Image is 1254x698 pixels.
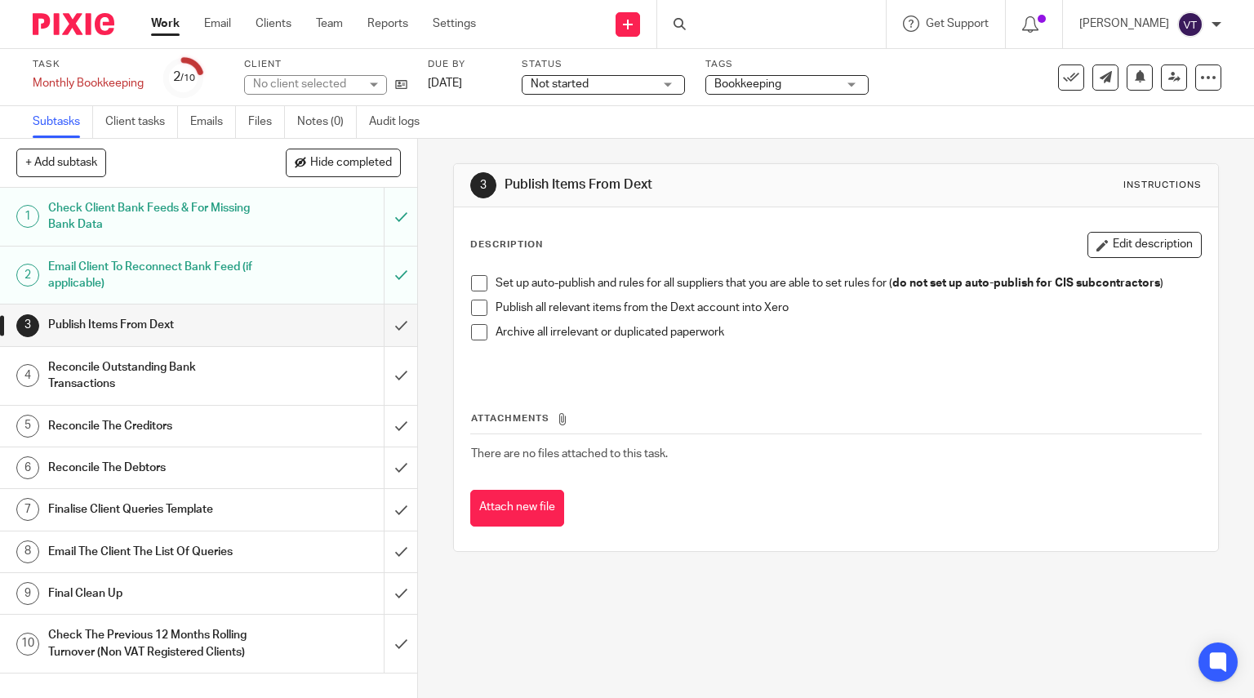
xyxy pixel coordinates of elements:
div: 7 [16,498,39,521]
h1: Publish Items From Dext [48,313,261,337]
p: Archive all irrelevant or duplicated paperwork [496,324,1202,340]
label: Due by [428,58,501,71]
a: Settings [433,16,476,32]
h1: Check Client Bank Feeds & For Missing Bank Data [48,196,261,238]
a: Notes (0) [297,106,357,138]
img: Pixie [33,13,114,35]
img: svg%3E [1177,11,1203,38]
div: 6 [16,456,39,479]
label: Status [522,58,685,71]
a: Email [204,16,231,32]
div: 3 [470,172,496,198]
div: No client selected [253,76,359,92]
p: Set up auto-publish and rules for all suppliers that you are able to set rules for ( ) [496,275,1202,291]
a: Files [248,106,285,138]
div: 2 [173,68,195,87]
label: Client [244,58,407,71]
span: Bookkeeping [714,78,781,90]
a: Clients [256,16,291,32]
div: 10 [16,633,39,656]
div: 8 [16,540,39,563]
h1: Finalise Client Queries Template [48,497,261,522]
a: Team [316,16,343,32]
div: 2 [16,264,39,287]
p: Publish all relevant items from the Dext account into Xero [496,300,1202,316]
div: 4 [16,364,39,387]
span: Get Support [926,18,989,29]
a: Work [151,16,180,32]
p: Description [470,238,543,251]
div: 1 [16,205,39,228]
div: Monthly Bookkeeping [33,75,144,91]
label: Task [33,58,144,71]
h1: Check The Previous 12 Months Rolling Turnover (Non VAT Registered Clients) [48,623,261,665]
div: 9 [16,582,39,605]
strong: do not set up auto-publish for CIS subcontractors [892,278,1160,289]
button: Attach new file [470,490,564,527]
h1: Reconcile The Creditors [48,414,261,438]
h1: Reconcile Outstanding Bank Transactions [48,355,261,397]
span: Attachments [471,414,549,423]
span: Not started [531,78,589,90]
label: Tags [705,58,869,71]
a: Emails [190,106,236,138]
a: Client tasks [105,106,178,138]
a: Subtasks [33,106,93,138]
button: + Add subtask [16,149,106,176]
div: Instructions [1123,179,1202,192]
div: 3 [16,314,39,337]
span: [DATE] [428,78,462,89]
h1: Publish Items From Dext [505,176,870,193]
span: Hide completed [310,157,392,170]
h1: Email The Client The List Of Queries [48,540,261,564]
a: Reports [367,16,408,32]
a: Audit logs [369,106,432,138]
h1: Reconcile The Debtors [48,456,261,480]
button: Hide completed [286,149,401,176]
p: [PERSON_NAME] [1079,16,1169,32]
h1: Final Clean Up [48,581,261,606]
button: Edit description [1087,232,1202,258]
div: 5 [16,415,39,438]
small: /10 [180,73,195,82]
h1: Email Client To Reconnect Bank Feed (if applicable) [48,255,261,296]
span: There are no files attached to this task. [471,448,668,460]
